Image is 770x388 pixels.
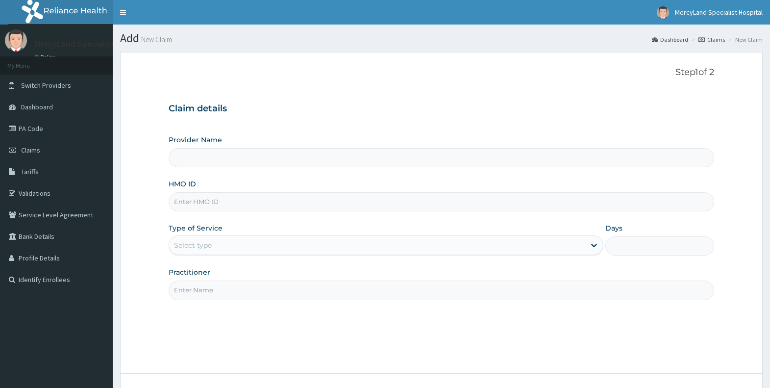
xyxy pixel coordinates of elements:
[169,179,196,189] label: HMO ID
[21,81,71,90] span: Switch Providers
[21,146,40,155] span: Claims
[657,6,669,19] img: User Image
[726,35,763,44] li: New Claim
[169,281,714,300] input: Enter Name
[174,240,212,250] div: Select type
[21,103,53,111] span: Dashboard
[169,223,223,233] label: Type of Service
[169,135,222,145] label: Provider Name
[34,53,58,60] a: Online
[5,29,27,52] img: User Image
[605,223,622,233] label: Days
[652,35,688,44] a: Dashboard
[120,32,763,45] h1: Add
[675,8,763,17] span: MercyLand Specialist Hospital
[698,35,725,44] a: Claims
[169,192,714,211] input: Enter HMO ID
[139,36,172,43] small: New Claim
[34,40,149,49] p: MercyLand Specialist Hospital
[21,167,39,176] span: Tariffs
[169,67,714,78] p: Step 1 of 2
[169,267,210,277] label: Practitioner
[169,103,714,114] h3: Claim details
